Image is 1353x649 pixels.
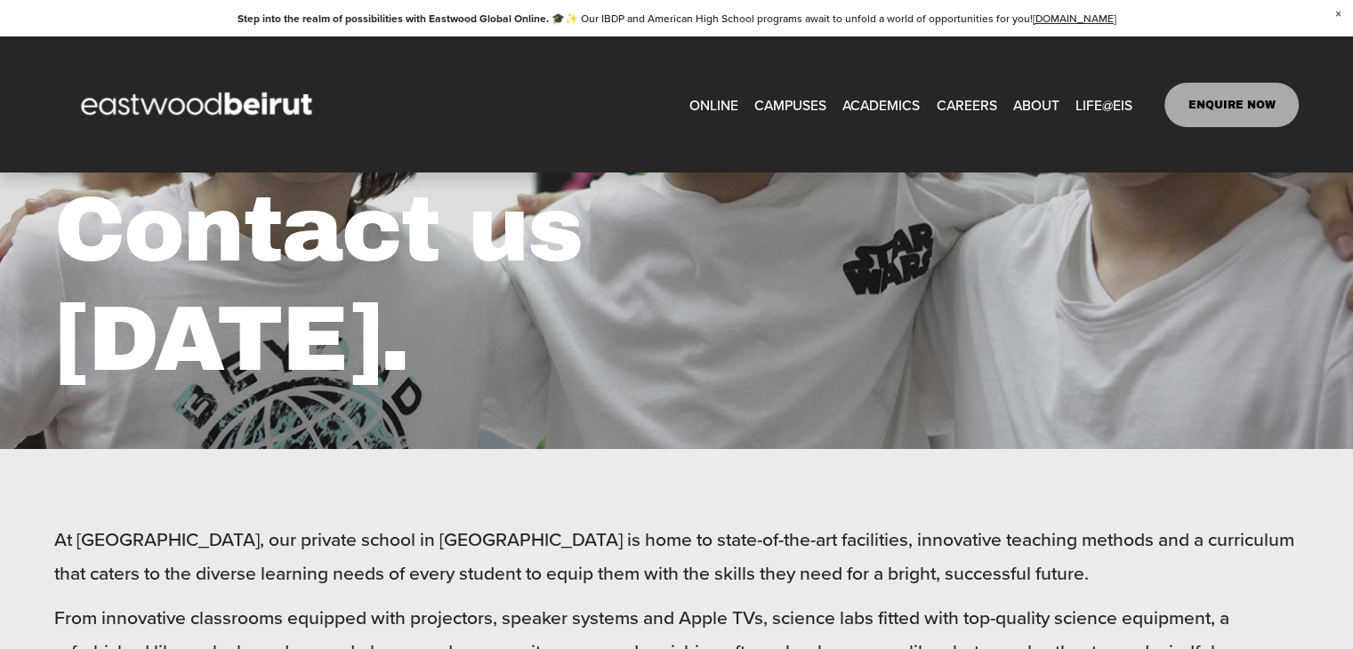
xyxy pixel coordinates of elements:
a: ENQUIRE NOW [1164,83,1299,127]
span: At [GEOGRAPHIC_DATA], our private school in [GEOGRAPHIC_DATA] is home to state-of-the-art facilit... [54,525,1299,586]
h1: Contact us [DATE]. [54,175,986,396]
span: ACADEMICS [842,92,920,117]
a: ONLINE [689,91,738,118]
a: folder dropdown [1013,91,1059,118]
span: LIFE@EIS [1075,92,1132,117]
a: folder dropdown [1075,91,1132,118]
img: EastwoodIS Global Site [54,60,344,150]
a: folder dropdown [842,91,920,118]
a: folder dropdown [754,91,826,118]
a: CAREERS [936,91,996,118]
span: CAMPUSES [754,92,826,117]
a: [DOMAIN_NAME] [1033,11,1116,26]
span: ABOUT [1013,92,1059,117]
